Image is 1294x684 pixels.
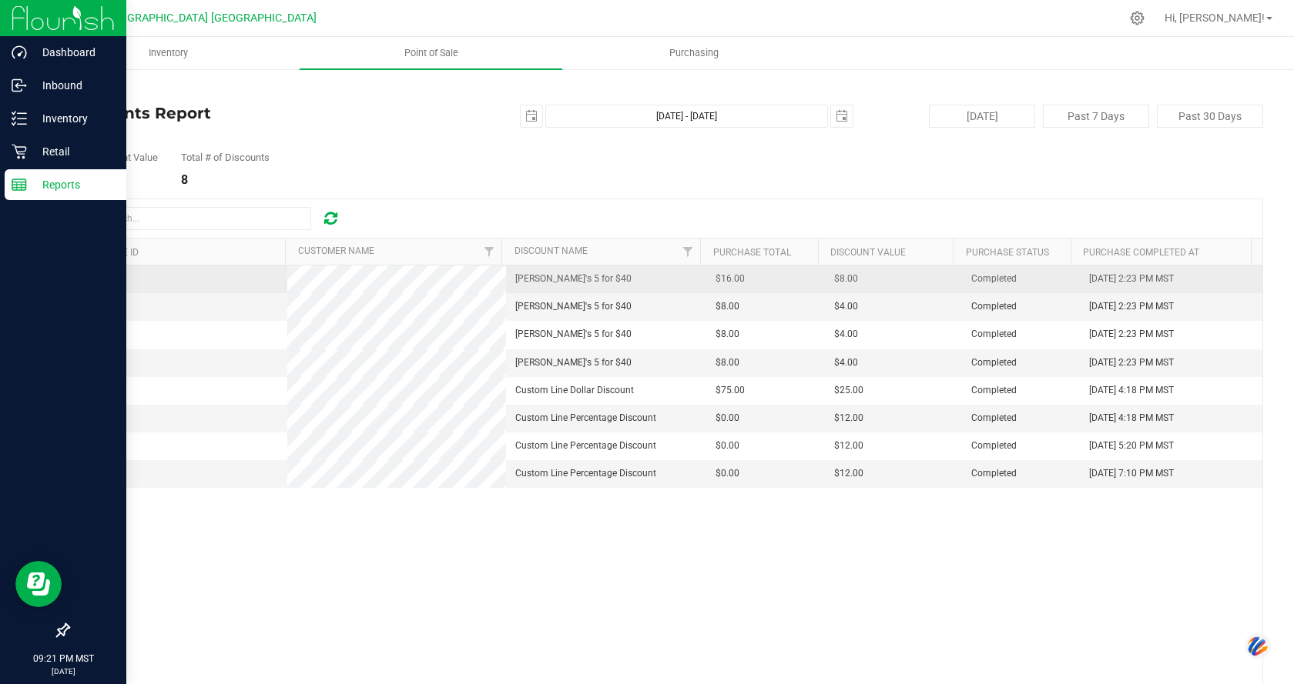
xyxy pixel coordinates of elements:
[1083,247,1199,258] a: Purchase Completed At
[971,327,1017,342] span: Completed
[831,105,853,127] span: select
[834,327,858,342] span: $4.00
[68,105,466,122] h4: Discounts Report
[1245,632,1271,661] img: svg+xml;base64,PHN2ZyB3aWR0aD0iNDQiIGhlaWdodD0iNDQiIHZpZXdCb3g9IjAgMCA0NCA0NCIgZmlsbD0ibm9uZSIgeG...
[716,411,739,425] span: $0.00
[515,466,656,481] span: Custom Line Percentage Discount
[649,46,739,60] span: Purchasing
[713,247,791,258] a: Purchase Total
[830,247,906,258] a: Discount Value
[12,144,27,159] inline-svg: Retail
[7,652,119,666] p: 09:21 PM MST
[515,245,588,256] a: Discount Name
[515,355,632,370] span: [PERSON_NAME]'s 5 for $40
[27,142,119,161] p: Retail
[515,327,632,342] span: [PERSON_NAME]'s 5 for $40
[716,272,745,286] span: $16.00
[15,561,62,607] iframe: Resource center
[1089,439,1174,453] span: [DATE] 5:20 PM MST
[515,439,656,453] span: Custom Line Percentage Discount
[834,383,863,398] span: $25.00
[181,152,270,162] div: Total # of Discounts
[834,272,858,286] span: $8.00
[834,411,863,425] span: $12.00
[7,666,119,677] p: [DATE]
[1128,11,1147,25] div: Manage settings
[1089,411,1174,425] span: [DATE] 4:18 PM MST
[12,111,27,126] inline-svg: Inventory
[515,383,634,398] span: Custom Line Dollar Discount
[45,12,317,25] span: [US_STATE][GEOGRAPHIC_DATA] [GEOGRAPHIC_DATA]
[834,299,858,314] span: $4.00
[971,411,1017,425] span: Completed
[515,272,632,286] span: [PERSON_NAME]'s 5 for $40
[716,355,739,370] span: $8.00
[27,76,119,95] p: Inbound
[716,466,739,481] span: $0.00
[515,299,632,314] span: [PERSON_NAME]'s 5 for $40
[181,174,270,186] div: 8
[834,355,858,370] span: $4.00
[1089,466,1174,481] span: [DATE] 7:10 PM MST
[971,299,1017,314] span: Completed
[1089,327,1174,342] span: [DATE] 2:23 PM MST
[971,466,1017,481] span: Completed
[1089,299,1174,314] span: [DATE] 2:23 PM MST
[716,327,739,342] span: $8.00
[929,105,1035,128] button: [DATE]
[966,247,1049,258] a: Purchase Status
[1043,105,1149,128] button: Past 7 Days
[521,105,542,127] span: select
[1089,383,1174,398] span: [DATE] 4:18 PM MST
[12,78,27,93] inline-svg: Inbound
[716,383,745,398] span: $75.00
[1165,12,1265,24] span: Hi, [PERSON_NAME]!
[716,439,739,453] span: $0.00
[971,439,1017,453] span: Completed
[515,411,656,425] span: Custom Line Percentage Discount
[716,299,739,314] span: $8.00
[971,272,1017,286] span: Completed
[562,37,825,69] a: Purchasing
[1157,105,1263,128] button: Past 30 Days
[1089,355,1174,370] span: [DATE] 2:23 PM MST
[27,109,119,128] p: Inventory
[971,355,1017,370] span: Completed
[1089,272,1174,286] span: [DATE] 2:23 PM MST
[80,207,311,230] input: Search...
[27,175,119,194] p: Reports
[476,239,501,265] a: Filter
[971,383,1017,398] span: Completed
[675,239,700,265] a: Filter
[300,37,562,69] a: Point of Sale
[128,46,209,60] span: Inventory
[834,439,863,453] span: $12.00
[37,37,300,69] a: Inventory
[12,45,27,60] inline-svg: Dashboard
[27,43,119,62] p: Dashboard
[298,245,374,256] a: Customer Name
[834,466,863,481] span: $12.00
[12,177,27,192] inline-svg: Reports
[384,46,479,60] span: Point of Sale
